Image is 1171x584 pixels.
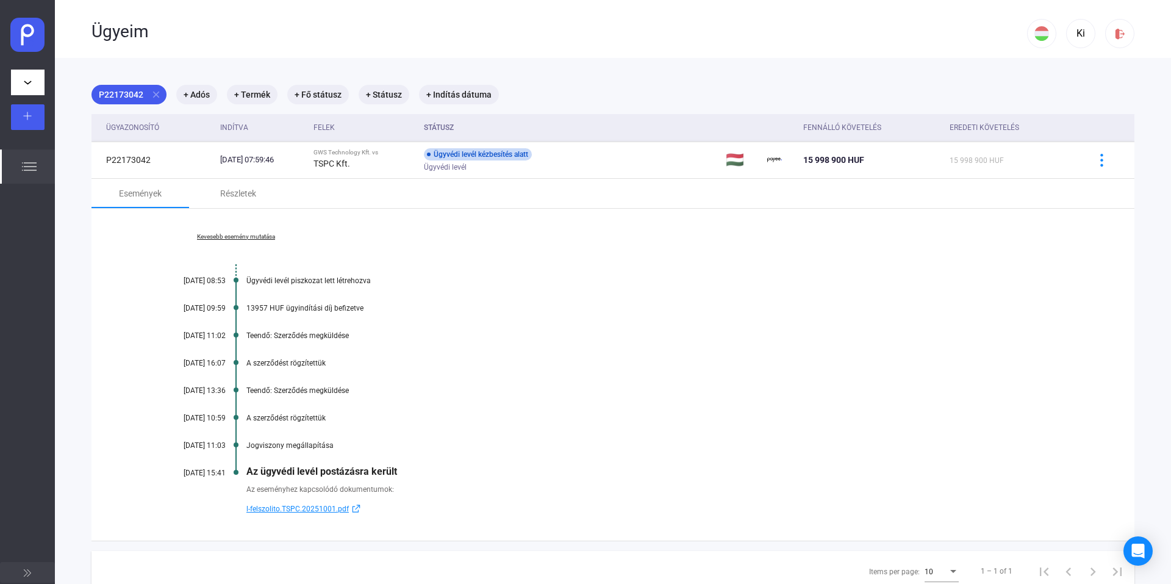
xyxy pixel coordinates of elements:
img: payee-webclip.svg [10,18,45,52]
div: Részletek [220,186,256,201]
button: more-blue [1089,147,1114,173]
div: Ügyazonosító [106,120,210,135]
img: HU [1034,26,1049,41]
div: Teendő: Szerződés megküldése [246,386,1073,395]
span: Ügyvédi levél [424,160,467,175]
button: Ki [1066,19,1095,48]
div: Ki [1070,26,1091,41]
div: [DATE] 16:07 [152,359,226,367]
span: 15 998 900 HUF [950,156,1004,165]
div: [DATE] 15:41 [152,469,226,477]
div: Ügyeim [91,21,1027,42]
img: payee-logo [767,153,782,167]
span: l-felszolito.TSPC.20251001.pdf [246,502,349,516]
mat-chip: + Adós [176,85,217,104]
div: [DATE] 07:59:46 [220,154,304,166]
div: [DATE] 13:36 [152,386,226,395]
div: Items per page: [869,564,920,579]
img: logout-red [1114,27,1126,40]
div: Indítva [220,120,304,135]
div: Felek [313,120,335,135]
mat-chip: + Indítás dátuma [419,85,499,104]
img: external-link-blue [349,504,363,513]
div: [DATE] 10:59 [152,414,226,422]
div: Események [119,186,162,201]
div: Ügyazonosító [106,120,159,135]
mat-chip: + Státusz [359,85,409,104]
div: 13957 HUF ügyindítási díj befizetve [246,304,1073,312]
mat-chip: + Termék [227,85,278,104]
mat-chip: + Fő státusz [287,85,349,104]
div: Indítva [220,120,248,135]
div: A szerződést rögzítettük [246,414,1073,422]
div: Eredeti követelés [950,120,1073,135]
span: 15 998 900 HUF [803,155,864,165]
div: 1 – 1 of 1 [981,564,1012,579]
button: First page [1032,559,1056,583]
td: 🇭🇺 [721,142,762,178]
button: Previous page [1056,559,1081,583]
div: Felek [313,120,414,135]
img: plus-white.svg [23,112,32,120]
mat-select: Items per page: [925,564,959,579]
div: [DATE] 11:02 [152,331,226,340]
div: [DATE] 08:53 [152,276,226,285]
div: GWS Technology Kft. vs [313,149,414,156]
img: more-blue [1095,154,1108,167]
button: HU [1027,19,1056,48]
div: Az eseményhez kapcsolódó dokumentumok: [246,483,1073,496]
button: Next page [1081,559,1105,583]
div: Teendő: Szerződés megküldése [246,331,1073,340]
button: logout-red [1105,19,1134,48]
div: A szerződést rögzítettük [246,359,1073,367]
img: list.svg [22,159,37,174]
div: Az ügyvédi levél postázásra került [246,466,1073,477]
div: [DATE] 09:59 [152,304,226,312]
img: arrow-double-right-grey.svg [24,569,31,577]
div: Fennálló követelés [803,120,940,135]
mat-icon: close [151,89,162,100]
div: Ügyvédi levél piszkozat lett létrehozva [246,276,1073,285]
div: Open Intercom Messenger [1123,536,1153,566]
span: 10 [925,568,933,576]
th: Státusz [419,114,721,142]
a: l-felszolito.TSPC.20251001.pdfexternal-link-blue [246,502,1073,516]
td: P22173042 [91,142,215,178]
div: Ügyvédi levél kézbesítés alatt [424,148,532,160]
div: Eredeti követelés [950,120,1019,135]
div: [DATE] 11:03 [152,441,226,450]
div: Jogviszony megállapítása [246,441,1073,450]
mat-chip: P22173042 [91,85,167,104]
div: Fennálló követelés [803,120,881,135]
button: Last page [1105,559,1130,583]
a: Kevesebb esemény mutatása [152,233,320,240]
strong: TSPC Kft. [313,159,350,168]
